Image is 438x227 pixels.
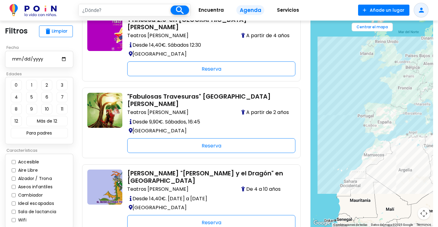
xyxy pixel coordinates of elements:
[127,186,188,193] span: Teatros [PERSON_NAME]
[127,93,290,108] h2: "Fabulosas Travesuras" [GEOGRAPHIC_DATA][PERSON_NAME]
[241,109,290,116] span: A partir de 2 años
[39,25,73,37] button: deleteLimpiar
[241,186,290,193] span: De 4 a 10 años
[57,92,68,102] button: 7
[87,93,295,153] a: con-ninos-en-madrid-teatro-fabulosas-travesuras-teatros-luchana "Fabulosas Travesuras" [GEOGRAPHI...
[11,128,68,138] button: Para padres
[17,184,53,190] label: Aseos infantiles
[26,92,37,102] button: 5
[127,16,290,31] h2: 'Princesa 2.0' en [GEOGRAPHIC_DATA][PERSON_NAME]
[87,16,295,76] a: tt-con-ninos-en-madrid-princesa-teatros-luchana 'Princesa 2.0' en [GEOGRAPHIC_DATA][PERSON_NAME] ...
[17,167,38,174] label: Aire Libre
[5,45,77,51] p: Fecha
[127,61,295,76] div: Reserva
[5,147,77,154] p: Características
[269,3,307,18] a: Servicios
[17,192,43,198] label: Cambiador
[44,28,52,35] span: delete
[127,203,290,212] p: [GEOGRAPHIC_DATA]
[231,3,269,18] a: Agenda
[11,92,22,102] button: 4
[11,80,22,90] button: 0
[127,170,290,184] h2: [PERSON_NAME] "[PERSON_NAME] y el Dragón" en [GEOGRAPHIC_DATA]
[41,92,52,102] button: 6
[358,5,409,16] button: Añade un lugar
[57,80,68,90] button: 3
[196,5,227,15] span: Encuentra
[241,32,290,39] span: A partir de 4 años
[17,175,52,182] label: Alzador / Trona
[17,200,54,207] label: Ideal escapadas
[127,41,290,49] p: Desde 14,40€. Sábados 12:30
[17,217,26,223] label: Wifi
[26,80,37,90] button: 1
[26,104,37,114] button: 9
[236,5,264,15] span: Agenda
[418,207,430,220] button: Controles de visualización del mapa
[175,5,185,16] i: search
[79,4,171,16] input: ¿Dónde?
[274,5,302,15] span: Servicios
[26,116,68,126] button: Más de 12
[127,117,290,126] p: Desde 9,90€. Sábados, 16:45
[333,223,367,227] button: Combinaciones de teclas
[127,49,290,58] p: [GEOGRAPHIC_DATA]
[17,159,39,165] label: Accesible
[127,109,188,116] span: Teatros [PERSON_NAME]
[11,104,22,114] button: 8
[87,170,122,205] img: con-ninos-en-madrid-teatro-nora-y-el-dragon-teatro-luchana
[312,219,332,227] img: Google
[41,80,52,90] button: 2
[127,126,290,135] p: [GEOGRAPHIC_DATA]
[87,16,122,51] img: tt-con-ninos-en-madrid-princesa-teatros-luchana
[5,71,77,77] p: Edades
[5,25,28,37] p: Filtros
[371,223,413,226] span: Datos del mapa ©2025 Google
[127,32,188,39] span: Teatros [PERSON_NAME]
[416,222,431,227] a: Términos (se abre en una nueva pestaña)
[352,23,393,31] button: Centrar el mapa
[41,104,52,114] button: 10
[17,209,56,215] label: Sala de lactancia
[127,194,290,203] p: Desde 14,40€. [DATE] a [DATE]
[11,116,22,126] button: 12
[127,138,295,153] div: Reserva
[10,4,57,16] img: POiN
[87,93,122,128] img: con-ninos-en-madrid-teatro-fabulosas-travesuras-teatros-luchana
[57,104,68,114] button: 11
[312,219,332,227] a: Abre esta zona en Google Maps (se abre en una nueva ventana)
[191,3,231,18] a: Encuentra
